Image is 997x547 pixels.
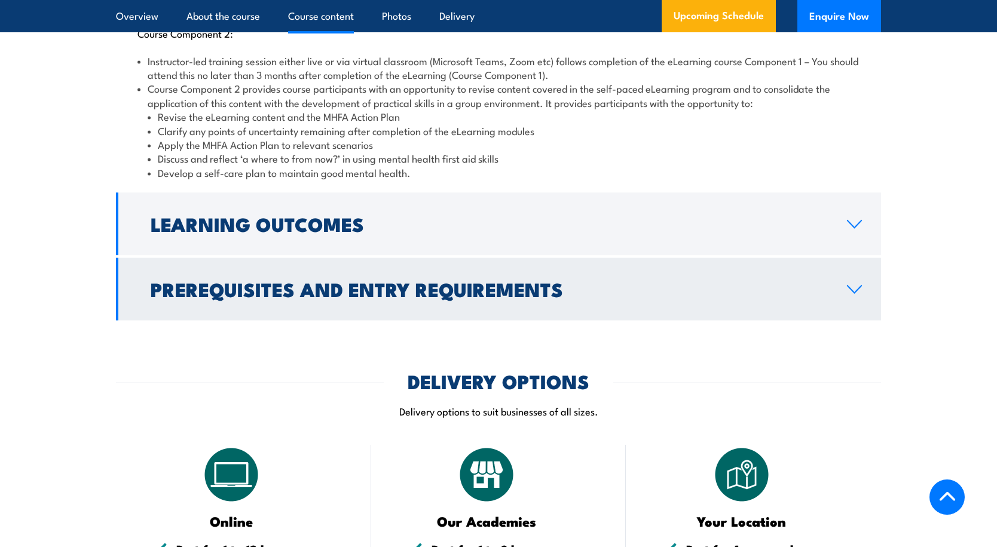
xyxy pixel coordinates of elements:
li: Develop a self-care plan to maintain good mental health. [148,166,860,179]
a: Learning Outcomes [116,192,881,255]
h2: DELIVERY OPTIONS [408,372,589,389]
a: Prerequisites and Entry Requirements [116,258,881,320]
h2: Prerequisites and Entry Requirements [151,280,828,297]
h2: Learning Outcomes [151,215,828,232]
p: Delivery options to suit businesses of all sizes. [116,404,881,418]
li: Revise the eLearning content and the MHFA Action Plan [148,109,860,123]
h3: Your Location [656,514,827,528]
li: Apply the MHFA Action Plan to relevant scenarios [148,137,860,151]
li: Instructor-led training session either live or via virtual classroom (Microsoft Teams, Zoom etc) ... [137,54,860,82]
p: Course Component 2: [137,27,860,39]
h3: Online [146,514,317,528]
li: Clarify any points of uncertainty remaining after completion of the eLearning modules [148,124,860,137]
h3: Our Academies [401,514,573,528]
li: Discuss and reflect ‘a where to from now?’ in using mental health first aid skills [148,151,860,165]
li: Course Component 2 provides course participants with an opportunity to revise content covered in ... [137,81,860,179]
